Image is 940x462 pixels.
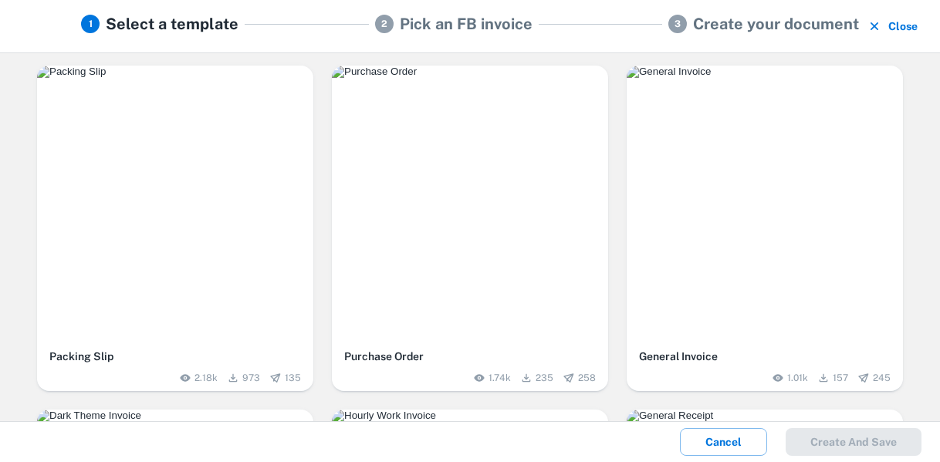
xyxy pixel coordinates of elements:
text: 1 [89,19,93,29]
h5: Create your document [693,12,859,35]
button: Packing SlipPacking Slip2.18k973135 [37,66,313,391]
img: Dark Theme Invoice [37,410,313,422]
span: 973 [242,371,260,385]
span: 245 [873,371,891,385]
h5: Pick an FB invoice [400,12,533,35]
span: 135 [285,371,301,385]
span: 258 [578,371,596,385]
h6: Packing Slip [49,348,301,365]
text: 3 [675,19,681,29]
span: 2.18k [194,371,218,385]
button: Purchase OrderPurchase Order1.74k235258 [332,66,608,391]
span: 157 [833,371,848,385]
button: General InvoiceGeneral Invoice1.01k157245 [627,66,903,391]
img: Purchase Order [332,66,608,78]
h6: General Invoice [639,348,891,365]
span: 235 [536,371,553,385]
img: Hourly Work Invoice [332,410,608,422]
img: General Invoice [627,66,903,78]
span: 1.74k [489,371,511,385]
h5: Select a template [106,12,238,35]
span: 1.01k [787,371,808,385]
text: 2 [381,19,387,29]
button: Cancel [680,428,767,456]
h6: Purchase Order [344,348,596,365]
img: Packing Slip [37,66,313,78]
img: General Receipt [627,410,903,422]
button: Close [865,12,921,40]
